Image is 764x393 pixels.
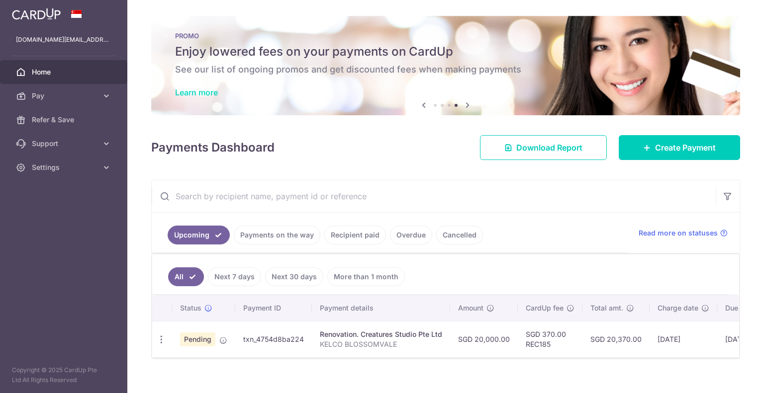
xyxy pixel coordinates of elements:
[639,228,728,238] a: Read more on statuses
[235,295,312,321] th: Payment ID
[16,35,111,45] p: [DOMAIN_NAME][EMAIL_ADDRESS][DOMAIN_NAME]
[324,226,386,244] a: Recipient paid
[12,8,61,20] img: CardUp
[151,139,275,157] h4: Payments Dashboard
[168,226,230,244] a: Upcoming
[235,321,312,357] td: txn_4754d8ba224
[175,44,716,60] h5: Enjoy lowered fees on your payments on CardUp
[312,295,450,321] th: Payment details
[516,142,582,154] span: Download Report
[725,303,755,313] span: Due date
[152,180,716,212] input: Search by recipient name, payment id or reference
[655,142,716,154] span: Create Payment
[180,303,201,313] span: Status
[180,332,215,346] span: Pending
[320,329,442,339] div: Renovation. Creatures Studio Pte Ltd
[32,67,97,77] span: Home
[265,267,323,286] a: Next 30 days
[208,267,261,286] a: Next 7 days
[175,32,716,40] p: PROMO
[480,135,607,160] a: Download Report
[658,303,698,313] span: Charge date
[32,139,97,149] span: Support
[32,91,97,101] span: Pay
[32,162,97,172] span: Settings
[168,267,204,286] a: All
[390,226,432,244] a: Overdue
[151,16,740,115] img: Latest Promos banner
[518,321,582,357] td: SGD 370.00 REC185
[650,321,717,357] td: [DATE]
[619,135,740,160] a: Create Payment
[639,228,718,238] span: Read more on statuses
[175,87,218,97] a: Learn more
[458,303,483,313] span: Amount
[175,64,716,76] h6: See our list of ongoing promos and get discounted fees when making payments
[234,226,320,244] a: Payments on the way
[582,321,650,357] td: SGD 20,370.00
[327,267,405,286] a: More than 1 month
[436,226,483,244] a: Cancelled
[526,303,564,313] span: CardUp fee
[590,303,623,313] span: Total amt.
[320,339,442,349] p: KELCO BLOSSOMVALE
[450,321,518,357] td: SGD 20,000.00
[32,115,97,125] span: Refer & Save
